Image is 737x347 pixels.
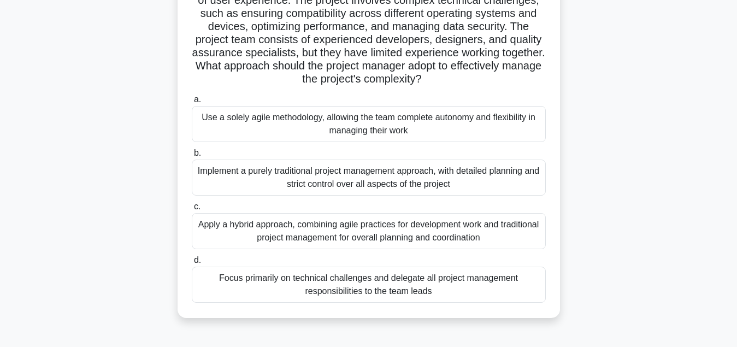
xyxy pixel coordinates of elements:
div: Focus primarily on technical challenges and delegate all project management responsibilities to t... [192,267,546,303]
span: c. [194,202,201,211]
span: b. [194,148,201,157]
div: Apply a hybrid approach, combining agile practices for development work and traditional project m... [192,213,546,249]
div: Implement a purely traditional project management approach, with detailed planning and strict con... [192,160,546,196]
span: a. [194,95,201,104]
span: d. [194,255,201,264]
div: Use a solely agile methodology, allowing the team complete autonomy and flexibility in managing t... [192,106,546,142]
